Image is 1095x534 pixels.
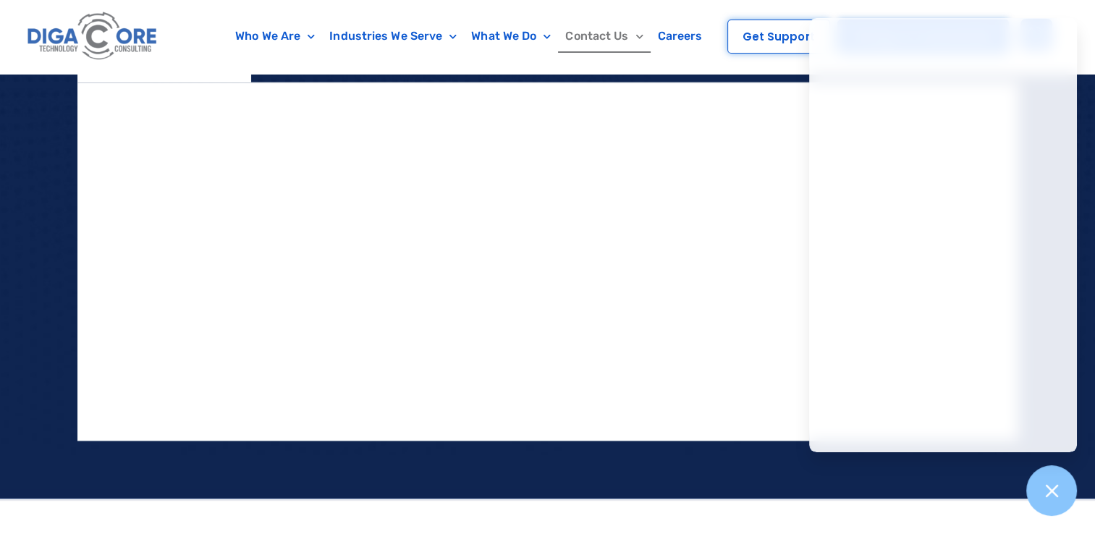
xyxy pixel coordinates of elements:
[809,18,1077,452] iframe: Chatgenie Messenger
[322,20,464,53] a: Industries We Serve
[727,20,830,54] a: Get Support
[228,20,322,53] a: Who We Are
[24,7,162,66] img: Digacore logo 1
[651,20,710,53] a: Careers
[743,31,815,42] span: Get Support
[558,20,650,53] a: Contact Us
[220,20,718,53] nav: Menu
[464,20,558,53] a: What We Do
